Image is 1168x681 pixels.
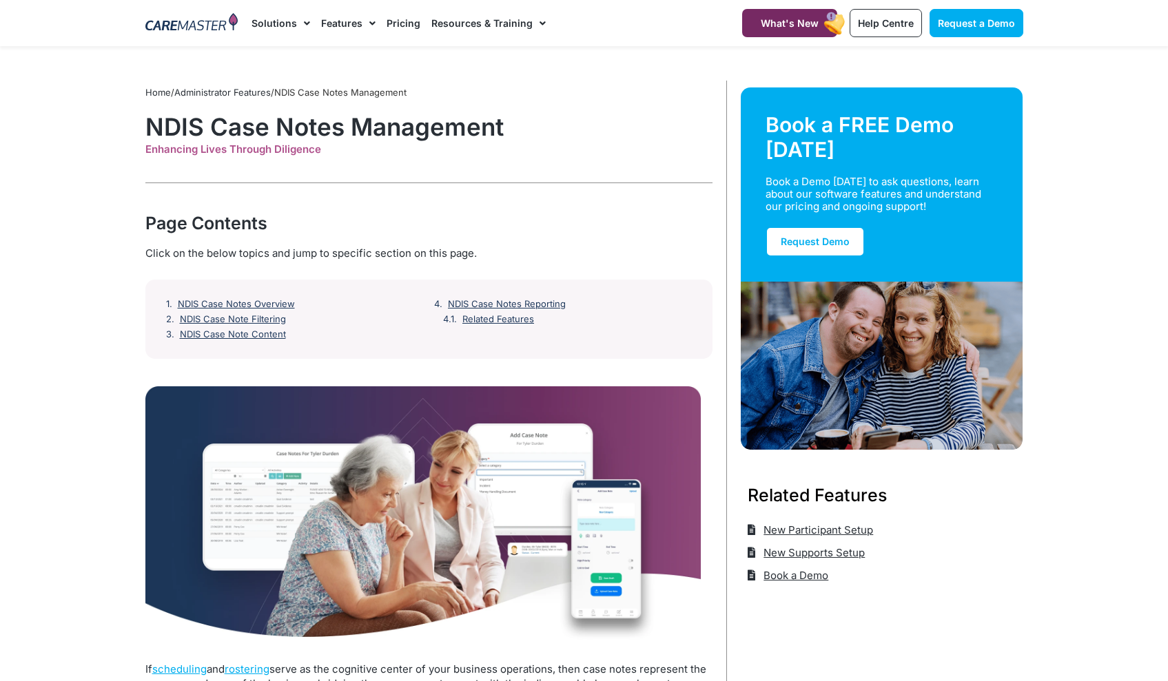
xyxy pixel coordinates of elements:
div: Enhancing Lives Through Diligence [145,143,713,156]
a: Help Centre [850,9,922,37]
span: Book a Demo [760,564,828,587]
div: Book a FREE Demo [DATE] [766,112,998,162]
img: Support Worker and NDIS Participant out for a coffee. [741,282,1023,450]
a: scheduling [152,662,207,675]
span: What's New [761,17,819,29]
a: NDIS Case Notes Overview [178,299,295,310]
img: CareMaster Logo [145,13,238,34]
a: New Supports Setup [748,541,865,564]
div: Page Contents [145,211,713,235]
span: Help Centre [858,17,914,29]
a: NDIS Case Note Content [180,329,286,340]
span: / / [145,87,407,98]
a: What's New [742,9,837,37]
a: Administrator Features [174,87,271,98]
div: Click on the below topics and jump to specific section on this page. [145,246,713,261]
a: Request Demo [766,227,865,257]
a: New Participant Setup [748,518,874,541]
span: NDIS Case Notes Management [274,87,407,98]
h3: Related Features [748,483,1016,507]
a: NDIS Case Notes Reporting [448,299,566,310]
a: rostering [225,662,269,675]
a: Related Features [462,314,534,325]
span: Request Demo [781,235,850,247]
a: Request a Demo [930,9,1023,37]
a: Book a Demo [748,564,829,587]
a: NDIS Case Note Filtering [180,314,286,325]
h1: NDIS Case Notes Management [145,112,713,141]
span: New Supports Setup [760,541,865,564]
span: New Participant Setup [760,518,873,541]
div: Book a Demo [DATE] to ask questions, learn about our software features and understand our pricing... [766,176,982,213]
a: Home [145,87,171,98]
span: Request a Demo [938,17,1015,29]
